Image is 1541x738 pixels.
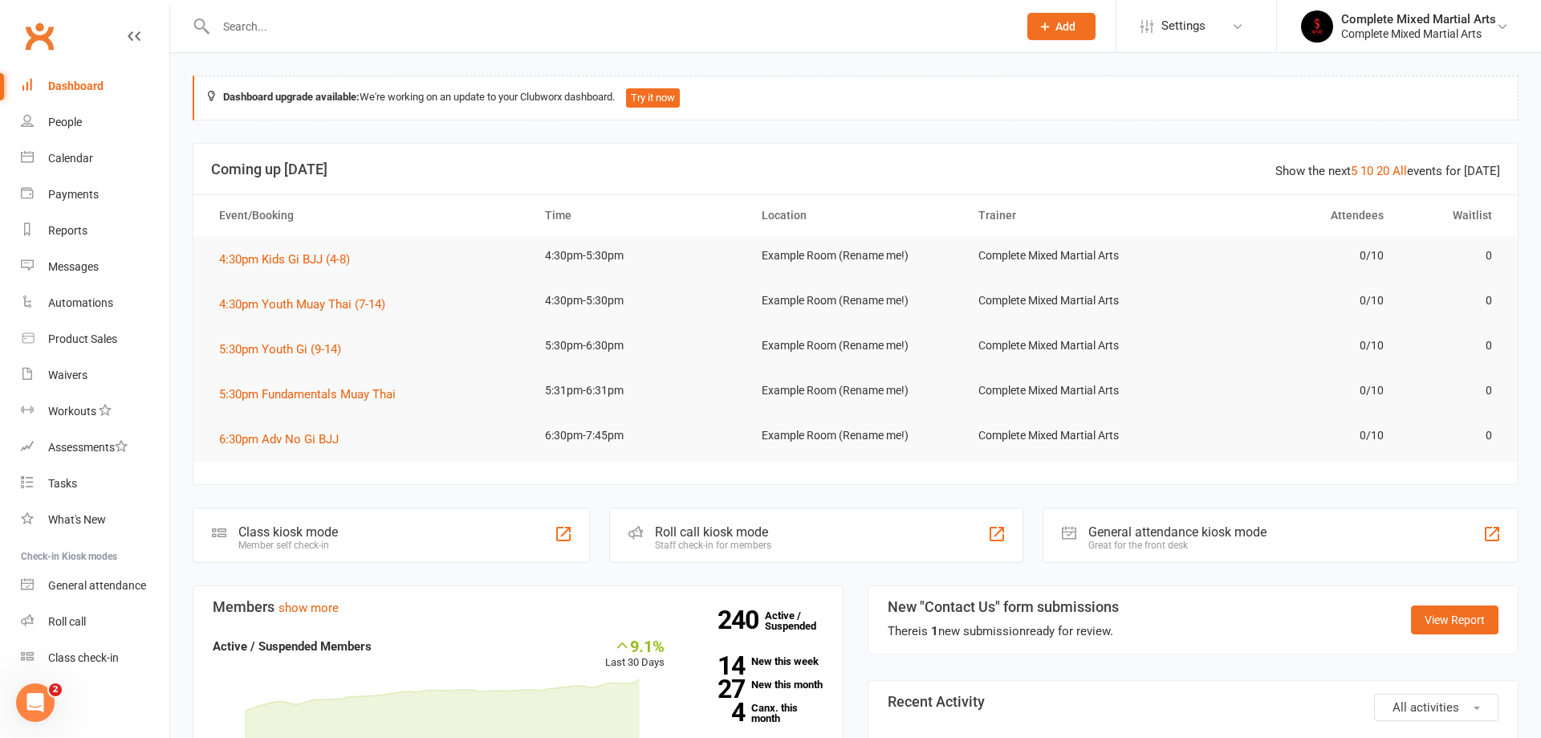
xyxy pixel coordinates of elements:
[16,683,55,722] iframe: Intercom live chat
[21,249,169,285] a: Messages
[48,260,99,273] div: Messages
[964,372,1181,410] td: Complete Mixed Martial Arts
[21,430,169,466] a: Assessments
[1398,195,1506,236] th: Waitlist
[219,385,407,404] button: 5:30pm Fundamentals Muay Thai
[1181,327,1397,365] td: 0/10
[279,601,339,615] a: show more
[1398,372,1506,410] td: 0
[531,327,747,365] td: 5:30pm-6:30pm
[213,639,372,654] strong: Active / Suspended Members
[48,513,106,526] div: What's New
[219,387,396,402] span: 5:30pm Fundamentals Muay Thai
[48,80,104,92] div: Dashboard
[48,579,146,592] div: General attendance
[1181,195,1397,236] th: Attendees
[21,640,169,676] a: Class kiosk mode
[48,405,96,418] div: Workouts
[689,677,745,701] strong: 27
[655,540,771,551] div: Staff check-in for members
[1181,282,1397,320] td: 0/10
[1398,237,1506,275] td: 0
[48,296,113,309] div: Automations
[219,432,339,446] span: 6:30pm Adv No Gi BJJ
[689,703,823,724] a: 4Canx. this month
[531,237,747,275] td: 4:30pm-5:30pm
[21,321,169,357] a: Product Sales
[48,224,87,237] div: Reports
[48,651,119,664] div: Class check-in
[48,477,77,490] div: Tasks
[219,252,350,267] span: 4:30pm Kids Gi BJJ (4-8)
[21,357,169,393] a: Waivers
[49,683,62,696] span: 2
[531,195,747,236] th: Time
[605,637,665,671] div: Last 30 Days
[888,622,1119,641] div: There is new submission ready for review.
[655,524,771,540] div: Roll call kiosk mode
[213,599,823,615] h3: Members
[531,282,747,320] td: 4:30pm-5:30pm
[689,654,745,678] strong: 14
[19,16,59,56] a: Clubworx
[888,694,1498,710] h3: Recent Activity
[1055,20,1075,33] span: Add
[1301,10,1333,43] img: thumb_image1717476369.png
[747,282,964,320] td: Example Room (Rename me!)
[238,540,338,551] div: Member self check-in
[1181,237,1397,275] td: 0/10
[964,237,1181,275] td: Complete Mixed Martial Arts
[1376,164,1389,178] a: 20
[219,250,361,269] button: 4:30pm Kids Gi BJJ (4-8)
[48,441,128,454] div: Assessments
[531,417,747,455] td: 6:30pm-7:45pm
[219,430,350,449] button: 6:30pm Adv No Gi BJJ
[21,604,169,640] a: Roll call
[48,369,87,381] div: Waivers
[21,466,169,502] a: Tasks
[1275,161,1500,181] div: Show the next events for [DATE]
[21,393,169,430] a: Workouts
[964,327,1181,365] td: Complete Mixed Martial Arts
[48,188,99,201] div: Payments
[21,568,169,604] a: General attendance kiosk mode
[1088,540,1267,551] div: Great for the front desk
[1360,164,1373,178] a: 10
[1027,13,1096,40] button: Add
[21,177,169,213] a: Payments
[1181,372,1397,410] td: 0/10
[1393,700,1459,715] span: All activities
[888,599,1119,615] h3: New "Contact Us" form submissions
[211,161,1500,177] h3: Coming up [DATE]
[747,372,964,410] td: Example Room (Rename me!)
[747,195,964,236] th: Location
[689,679,823,690] a: 27New this month
[219,342,341,357] span: 5:30pm Youth Gi (9-14)
[1341,27,1496,41] div: Complete Mixed Martial Arts
[48,116,82,128] div: People
[219,340,352,359] button: 5:30pm Youth Gi (9-14)
[964,195,1181,236] th: Trainer
[205,195,531,236] th: Event/Booking
[21,502,169,538] a: What's New
[1351,164,1357,178] a: 5
[1374,694,1498,721] button: All activities
[747,327,964,365] td: Example Room (Rename me!)
[689,656,823,667] a: 14New this week
[605,637,665,654] div: 9.1%
[21,104,169,141] a: People
[21,68,169,104] a: Dashboard
[1181,417,1397,455] td: 0/10
[1088,524,1267,540] div: General attendance kiosk mode
[964,417,1181,455] td: Complete Mixed Martial Arts
[689,700,745,724] strong: 4
[219,295,396,314] button: 4:30pm Youth Muay Thai (7-14)
[21,213,169,249] a: Reports
[1341,12,1496,27] div: Complete Mixed Martial Arts
[747,417,964,455] td: Example Room (Rename me!)
[1398,282,1506,320] td: 0
[531,372,747,410] td: 5:31pm-6:31pm
[747,237,964,275] td: Example Room (Rename me!)
[21,141,169,177] a: Calendar
[238,524,338,540] div: Class kiosk mode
